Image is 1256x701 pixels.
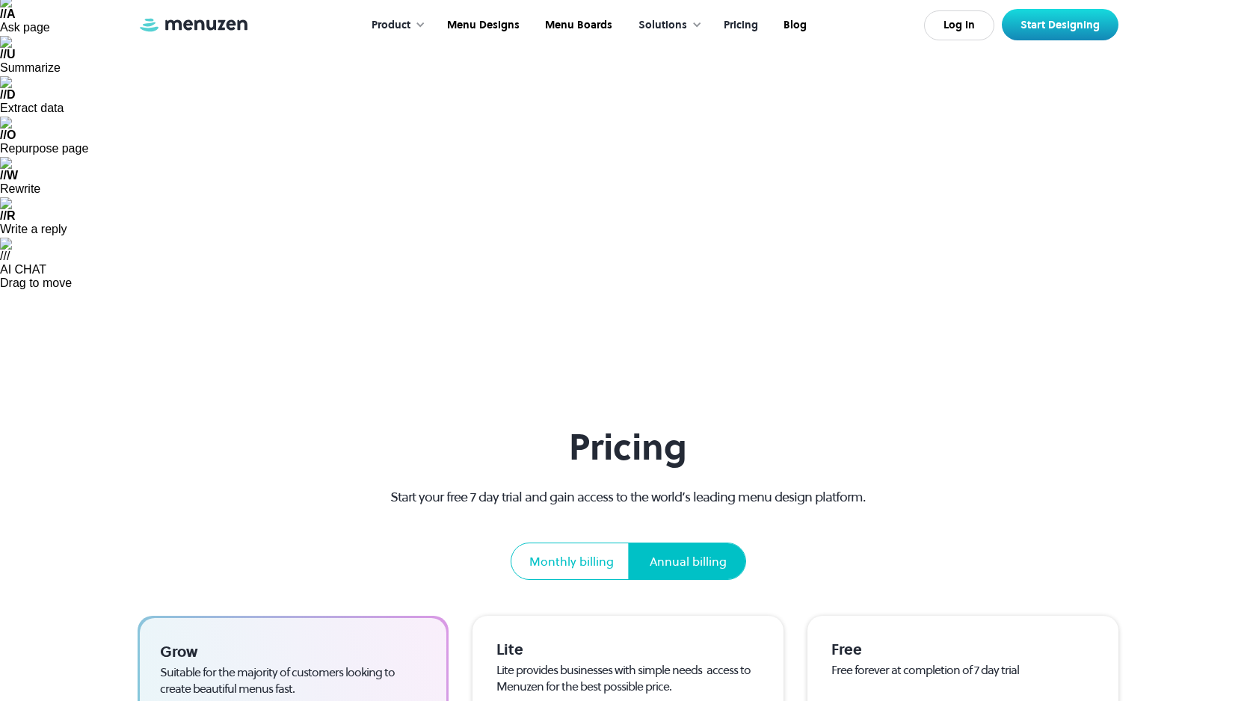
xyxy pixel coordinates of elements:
[650,552,727,570] div: Annual billing
[529,552,614,570] div: Monthly billing
[831,640,1095,659] div: Free
[496,640,760,659] div: Lite
[364,487,893,507] p: Start your free 7 day trial and gain access to the world’s leading menu design platform.
[831,662,1095,679] div: Free forever at completion of 7 day trial
[160,642,426,661] div: Grow
[496,662,760,694] div: Lite provides businesses with simple needs access to Menuzen for the best possible price.
[160,664,426,697] div: Suitable for the majority of customers looking to create beautiful menus fast.
[364,426,893,469] h1: Pricing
